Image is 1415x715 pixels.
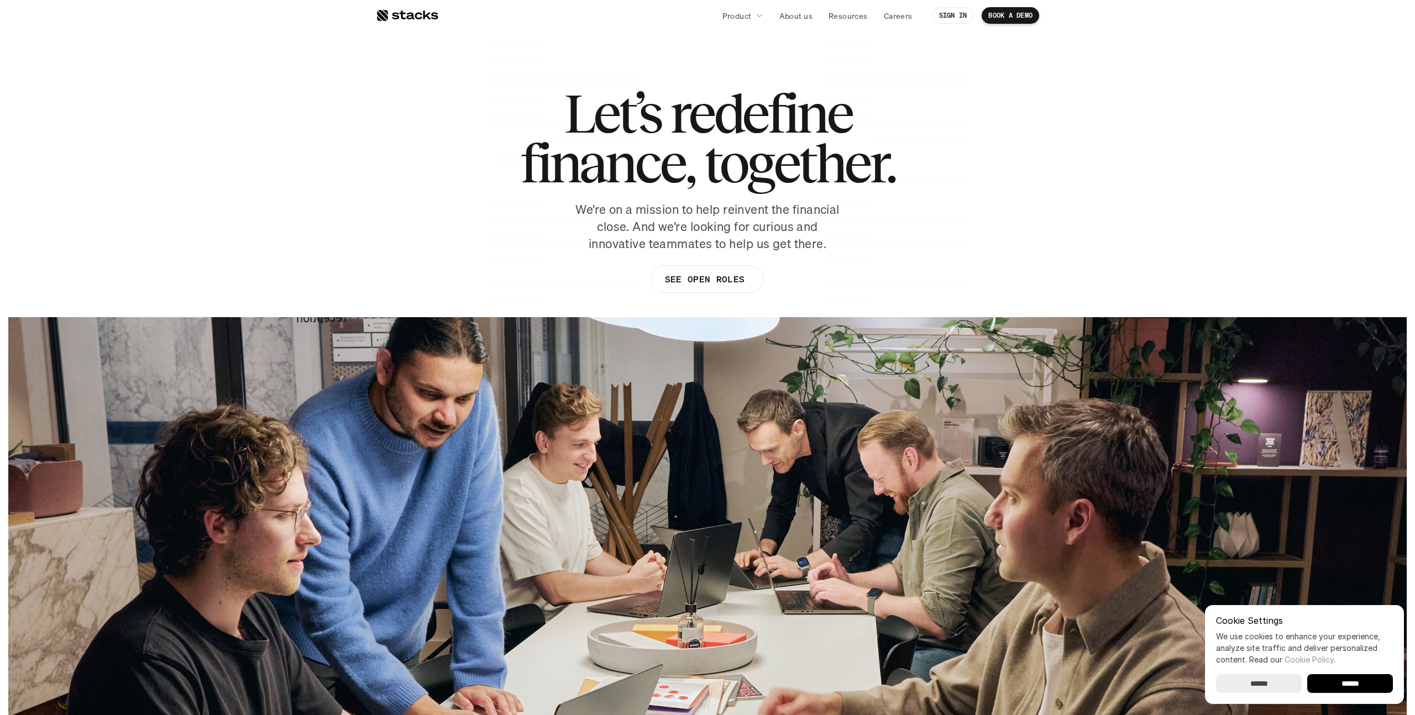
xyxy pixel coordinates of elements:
[829,10,868,22] p: Resources
[1216,630,1393,665] p: We use cookies to enhance your experience, analyze site traffic and deliver personalized content.
[939,12,967,19] p: SIGN IN
[520,88,895,188] h1: Let’s redefine finance, together.
[932,7,974,24] a: SIGN IN
[877,6,919,25] a: Careers
[1216,616,1393,625] p: Cookie Settings
[665,271,745,287] p: SEE OPEN ROLES
[569,201,846,252] p: We’re on a mission to help reinvent the financial close. And we’re looking for curious and innova...
[884,10,913,22] p: Careers
[982,7,1039,24] a: BOOK A DEMO
[651,265,764,293] a: SEE OPEN ROLES
[822,6,874,25] a: Resources
[722,10,752,22] p: Product
[988,12,1033,19] p: BOOK A DEMO
[779,10,813,22] p: About us
[1285,655,1334,664] a: Cookie Policy
[773,6,819,25] a: About us
[1249,655,1335,664] span: Read our .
